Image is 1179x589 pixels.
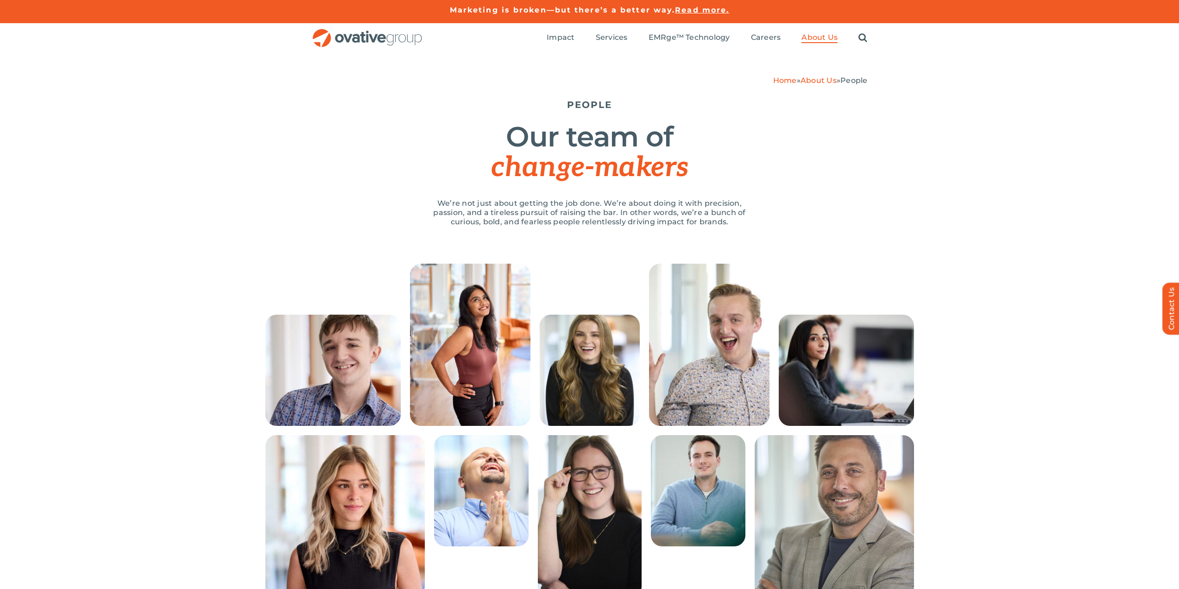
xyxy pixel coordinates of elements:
[596,33,628,42] span: Services
[649,264,769,426] img: People – Collage McCrossen
[265,315,401,426] img: People – Collage Ethan
[434,435,529,546] img: People – Collage Roman
[649,33,730,43] a: EMRge™ Technology
[801,76,837,85] a: About Us
[423,199,757,227] p: We’re not just about getting the job done. We’re about doing it with precision, passion, and a ti...
[312,28,423,37] a: OG_Full_horizontal_RGB
[801,33,838,42] span: About Us
[751,33,781,43] a: Careers
[858,33,867,43] a: Search
[675,6,729,14] a: Read more.
[547,33,574,43] a: Impact
[773,76,797,85] a: Home
[491,151,687,184] span: change-makers
[649,33,730,42] span: EMRge™ Technology
[547,23,867,53] nav: Menu
[651,435,745,546] img: People – Collage Casey
[773,76,868,85] span: » »
[779,315,914,426] img: People – Collage Trushna
[312,122,868,183] h1: Our team of
[801,33,838,43] a: About Us
[547,33,574,42] span: Impact
[312,99,868,110] h5: PEOPLE
[596,33,628,43] a: Services
[410,264,530,426] img: 240613_Ovative Group_Portrait14945 (1)
[751,33,781,42] span: Careers
[540,315,640,426] img: People – Collage Lauren
[450,6,675,14] a: Marketing is broken—but there’s a better way.
[840,76,867,85] span: People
